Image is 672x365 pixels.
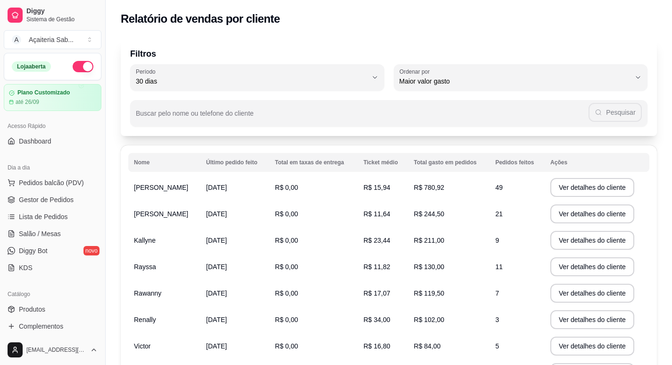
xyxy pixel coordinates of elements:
[206,237,227,244] span: [DATE]
[414,342,441,350] span: R$ 84,00
[4,319,101,334] a: Complementos
[29,35,74,44] div: Açaiteria Sab ...
[275,237,298,244] span: R$ 0,00
[206,210,227,218] span: [DATE]
[550,204,634,223] button: Ver detalhes do cliente
[19,195,74,204] span: Gestor de Pedidos
[489,153,545,172] th: Pedidos feitos
[495,184,503,191] span: 49
[19,322,63,331] span: Complementos
[4,339,101,361] button: [EMAIL_ADDRESS][DOMAIN_NAME]
[4,84,101,111] a: Plano Customizadoaté 26/09
[414,263,445,271] span: R$ 130,00
[550,337,634,356] button: Ver detalhes do cliente
[275,316,298,323] span: R$ 0,00
[364,210,390,218] span: R$ 11,64
[4,119,101,134] div: Acesso Rápido
[19,305,45,314] span: Produtos
[130,47,647,60] p: Filtros
[364,263,390,271] span: R$ 11,82
[4,302,101,317] a: Produtos
[200,153,269,172] th: Último pedido feito
[19,229,61,238] span: Salão / Mesas
[4,160,101,175] div: Dia a dia
[364,342,390,350] span: R$ 16,80
[364,289,390,297] span: R$ 17,07
[121,11,280,26] h2: Relatório de vendas por cliente
[12,61,51,72] div: Loja aberta
[275,263,298,271] span: R$ 0,00
[495,263,503,271] span: 11
[275,184,298,191] span: R$ 0,00
[408,153,490,172] th: Total gasto em pedidos
[545,153,649,172] th: Ações
[16,98,39,106] article: até 26/09
[4,226,101,241] a: Salão / Mesas
[134,237,156,244] span: Kallyne
[12,35,21,44] span: A
[414,184,445,191] span: R$ 780,92
[550,257,634,276] button: Ver detalhes do cliente
[130,64,384,91] button: Período30 dias
[134,263,156,271] span: Rayssa
[17,89,70,96] article: Plano Customizado
[206,263,227,271] span: [DATE]
[275,210,298,218] span: R$ 0,00
[206,342,227,350] span: [DATE]
[19,178,84,187] span: Pedidos balcão (PDV)
[4,209,101,224] a: Lista de Pedidos
[399,68,433,76] label: Ordenar por
[4,4,101,26] a: DiggySistema de Gestão
[206,184,227,191] span: [DATE]
[134,184,188,191] span: [PERSON_NAME]
[4,287,101,302] div: Catálogo
[136,76,367,86] span: 30 dias
[358,153,408,172] th: Ticket médio
[128,153,200,172] th: Nome
[414,210,445,218] span: R$ 244,50
[4,260,101,275] a: KDS
[495,289,499,297] span: 7
[26,346,86,354] span: [EMAIL_ADDRESS][DOMAIN_NAME]
[19,246,48,255] span: Diggy Bot
[73,61,93,72] button: Alterar Status
[495,316,499,323] span: 3
[275,342,298,350] span: R$ 0,00
[275,289,298,297] span: R$ 0,00
[206,316,227,323] span: [DATE]
[4,243,101,258] a: Diggy Botnovo
[495,237,499,244] span: 9
[136,68,158,76] label: Período
[550,284,634,303] button: Ver detalhes do cliente
[206,289,227,297] span: [DATE]
[134,342,151,350] span: Victor
[394,64,648,91] button: Ordenar porMaior valor gasto
[550,231,634,250] button: Ver detalhes do cliente
[269,153,358,172] th: Total em taxas de entrega
[4,175,101,190] button: Pedidos balcão (PDV)
[19,263,33,272] span: KDS
[136,112,589,122] input: Buscar pelo nome ou telefone do cliente
[495,342,499,350] span: 5
[414,316,445,323] span: R$ 102,00
[19,136,51,146] span: Dashboard
[414,289,445,297] span: R$ 119,50
[399,76,631,86] span: Maior valor gasto
[550,178,634,197] button: Ver detalhes do cliente
[364,184,390,191] span: R$ 15,94
[26,16,98,23] span: Sistema de Gestão
[364,237,390,244] span: R$ 23,44
[4,30,101,49] button: Select a team
[19,212,68,221] span: Lista de Pedidos
[550,310,634,329] button: Ver detalhes do cliente
[134,316,156,323] span: Renally
[26,7,98,16] span: Diggy
[134,210,188,218] span: [PERSON_NAME]
[134,289,161,297] span: Rawanny
[4,192,101,207] a: Gestor de Pedidos
[495,210,503,218] span: 21
[364,316,390,323] span: R$ 34,00
[414,237,445,244] span: R$ 211,00
[4,134,101,149] a: Dashboard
